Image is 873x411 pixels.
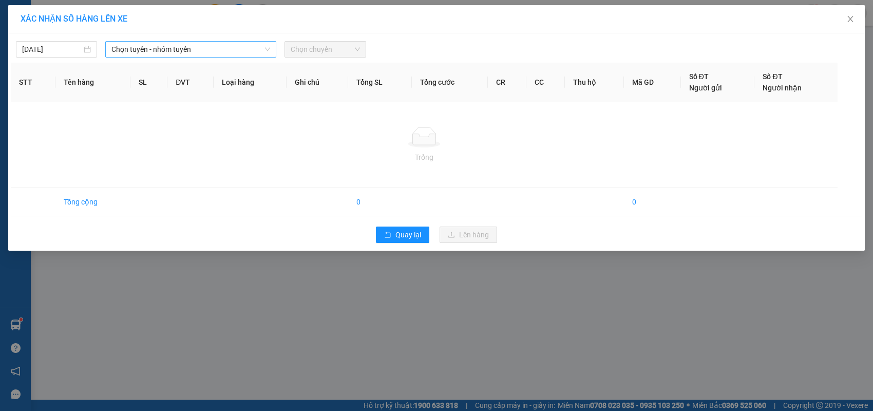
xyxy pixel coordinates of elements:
[440,227,497,243] button: uploadLên hàng
[214,63,287,102] th: Loại hàng
[167,63,214,102] th: ĐVT
[488,63,526,102] th: CR
[348,63,412,102] th: Tổng SL
[836,5,865,34] button: Close
[4,36,6,89] img: logo
[55,63,131,102] th: Tên hàng
[111,42,270,57] span: Chọn tuyến - nhóm tuyến
[7,44,96,81] span: Chuyển phát nhanh: [GEOGRAPHIC_DATA] - [GEOGRAPHIC_DATA]
[22,44,82,55] input: 14/10/2025
[526,63,565,102] th: CC
[565,63,624,102] th: Thu hộ
[763,72,782,81] span: Số ĐT
[348,188,412,216] td: 0
[97,69,158,80] span: DT1410250136
[846,15,855,23] span: close
[287,63,348,102] th: Ghi chú
[384,231,391,239] span: rollback
[11,63,55,102] th: STT
[130,63,167,102] th: SL
[412,63,488,102] th: Tổng cước
[19,152,829,163] div: Trống
[376,227,429,243] button: rollbackQuay lại
[624,188,681,216] td: 0
[763,84,802,92] span: Người nhận
[689,84,722,92] span: Người gửi
[395,229,421,240] span: Quay lại
[624,63,681,102] th: Mã GD
[55,188,131,216] td: Tổng cộng
[689,72,709,81] span: Số ĐT
[264,46,271,52] span: down
[9,8,92,42] strong: CÔNG TY TNHH DỊCH VỤ DU LỊCH THỜI ĐẠI
[291,42,359,57] span: Chọn chuyến
[21,14,127,24] span: XÁC NHẬN SỐ HÀNG LÊN XE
